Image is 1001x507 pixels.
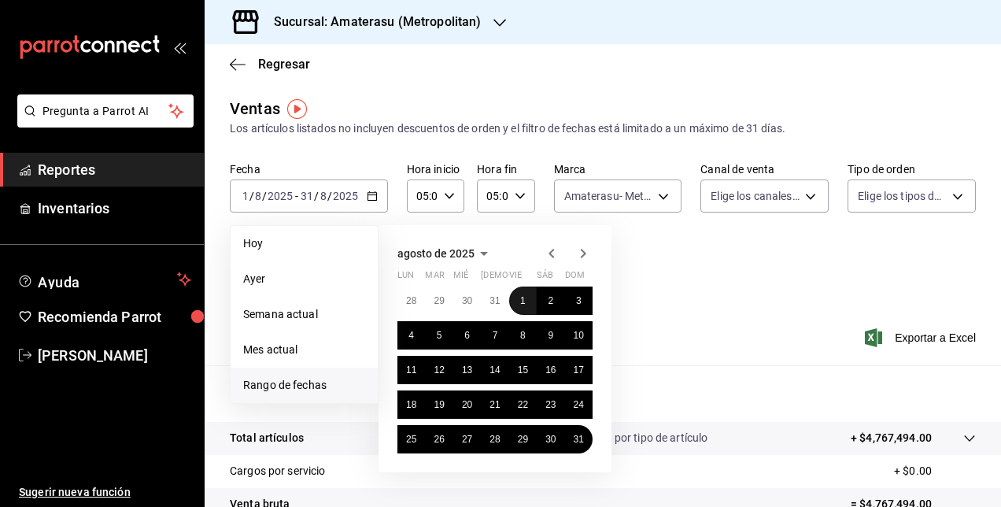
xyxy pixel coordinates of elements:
[327,190,332,202] span: /
[406,399,416,410] abbr: 18 de agosto de 2025
[509,270,522,287] abbr: viernes
[38,270,171,289] span: Ayuda
[17,94,194,128] button: Pregunta a Parrot AI
[408,330,414,341] abbr: 4 de agosto de 2025
[38,306,191,328] span: Recomienda Parrot
[406,365,416,376] abbr: 11 de agosto de 2025
[230,164,388,175] label: Fecha
[848,164,976,175] label: Tipo de orden
[868,328,976,347] button: Exportar a Excel
[453,287,481,315] button: 30 de julio de 2025
[518,365,528,376] abbr: 15 de agosto de 2025
[537,287,564,315] button: 2 de agosto de 2025
[230,463,326,479] p: Cargos por servicio
[537,270,553,287] abbr: sábado
[425,270,444,287] abbr: martes
[300,190,314,202] input: --
[261,13,481,31] h3: Sucursal: Amaterasu (Metropolitan)
[537,390,564,419] button: 23 de agosto de 2025
[477,164,534,175] label: Hora fin
[509,390,537,419] button: 22 de agosto de 2025
[434,399,444,410] abbr: 19 de agosto de 2025
[230,430,304,446] p: Total artículos
[406,434,416,445] abbr: 25 de agosto de 2025
[518,399,528,410] abbr: 22 de agosto de 2025
[574,434,584,445] abbr: 31 de agosto de 2025
[509,321,537,350] button: 8 de agosto de 2025
[564,188,653,204] span: Amaterasu- Metropolitan
[545,365,556,376] abbr: 16 de agosto de 2025
[545,399,556,410] abbr: 23 de agosto de 2025
[243,342,365,358] span: Mes actual
[453,270,468,287] abbr: miércoles
[267,190,294,202] input: ----
[489,434,500,445] abbr: 28 de agosto de 2025
[851,430,932,446] p: + $4,767,494.00
[462,365,472,376] abbr: 13 de agosto de 2025
[537,425,564,453] button: 30 de agosto de 2025
[254,190,262,202] input: --
[38,198,191,219] span: Inventarios
[262,190,267,202] span: /
[425,321,452,350] button: 5 de agosto de 2025
[397,287,425,315] button: 28 de julio de 2025
[314,190,319,202] span: /
[565,390,593,419] button: 24 de agosto de 2025
[230,97,280,120] div: Ventas
[481,270,574,287] abbr: jueves
[545,434,556,445] abbr: 30 de agosto de 2025
[434,434,444,445] abbr: 26 de agosto de 2025
[295,190,298,202] span: -
[565,425,593,453] button: 31 de agosto de 2025
[320,190,327,202] input: --
[554,164,682,175] label: Marca
[42,103,169,120] span: Pregunta a Parrot AI
[481,356,508,384] button: 14 de agosto de 2025
[489,295,500,306] abbr: 31 de julio de 2025
[520,330,526,341] abbr: 8 de agosto de 2025
[481,390,508,419] button: 21 de agosto de 2025
[243,271,365,287] span: Ayer
[464,330,470,341] abbr: 6 de agosto de 2025
[462,434,472,445] abbr: 27 de agosto de 2025
[397,356,425,384] button: 11 de agosto de 2025
[509,425,537,453] button: 29 de agosto de 2025
[397,270,414,287] abbr: lunes
[493,330,498,341] abbr: 7 de agosto de 2025
[287,99,307,119] img: Tooltip marker
[453,321,481,350] button: 6 de agosto de 2025
[700,164,829,175] label: Canal de venta
[11,114,194,131] a: Pregunta a Parrot AI
[258,57,310,72] span: Regresar
[574,365,584,376] abbr: 17 de agosto de 2025
[489,399,500,410] abbr: 21 de agosto de 2025
[574,399,584,410] abbr: 24 de agosto de 2025
[565,270,585,287] abbr: domingo
[397,321,425,350] button: 4 de agosto de 2025
[437,330,442,341] abbr: 5 de agosto de 2025
[249,190,254,202] span: /
[548,330,553,341] abbr: 9 de agosto de 2025
[434,295,444,306] abbr: 29 de julio de 2025
[894,463,976,479] p: + $0.00
[19,484,191,501] span: Sugerir nueva función
[711,188,800,204] span: Elige los canales de venta
[462,399,472,410] abbr: 20 de agosto de 2025
[481,425,508,453] button: 28 de agosto de 2025
[453,356,481,384] button: 13 de agosto de 2025
[407,164,464,175] label: Hora inicio
[481,321,508,350] button: 7 de agosto de 2025
[242,190,249,202] input: --
[243,306,365,323] span: Semana actual
[518,434,528,445] abbr: 29 de agosto de 2025
[243,235,365,252] span: Hoy
[453,425,481,453] button: 27 de agosto de 2025
[397,390,425,419] button: 18 de agosto de 2025
[576,295,582,306] abbr: 3 de agosto de 2025
[537,356,564,384] button: 16 de agosto de 2025
[462,295,472,306] abbr: 30 de julio de 2025
[397,425,425,453] button: 25 de agosto de 2025
[565,321,593,350] button: 10 de agosto de 2025
[38,159,191,180] span: Reportes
